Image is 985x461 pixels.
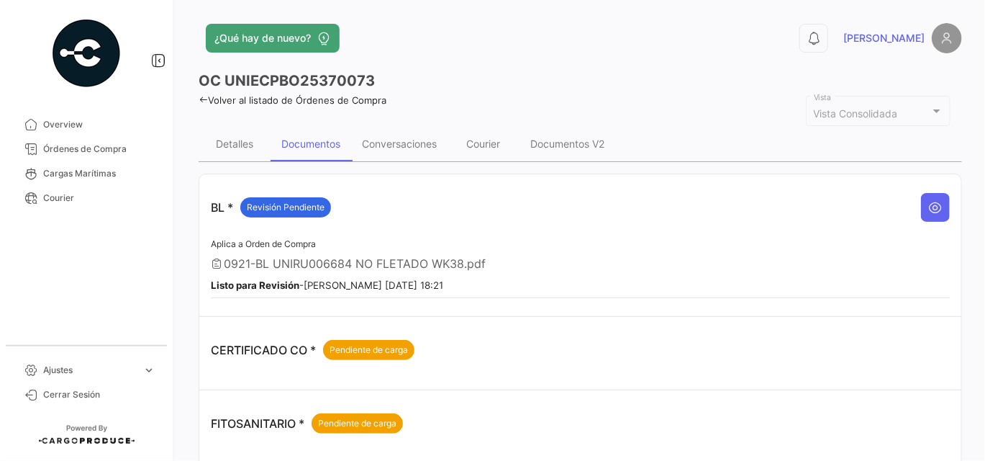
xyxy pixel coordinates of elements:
a: Cargas Marítimas [12,161,161,186]
img: powered-by.png [50,17,122,89]
span: Pendiente de carga [330,344,408,357]
div: Detalles [216,138,253,150]
span: [PERSON_NAME] [843,31,925,45]
a: Courier [12,186,161,210]
span: Órdenes de Compra [43,143,155,156]
h3: OC UNIECPBO25370073 [199,71,375,91]
img: placeholder-user.png [932,23,962,53]
span: Revisión Pendiente [247,201,324,214]
span: 0921-BL UNIRU006684 NO FLETADO WK38.pdf [224,256,486,271]
span: Overview [43,118,155,131]
a: Órdenes de Compra [12,137,161,161]
span: ¿Qué hay de nuevo? [214,31,311,45]
mat-select-trigger: Vista Consolidada [814,107,898,120]
small: - [PERSON_NAME] [DATE] 18:21 [211,279,443,291]
button: ¿Qué hay de nuevo? [206,24,340,53]
p: CERTIFICADO CO * [211,340,414,360]
span: expand_more [142,364,155,377]
span: Aplica a Orden de Compra [211,238,316,249]
span: Cerrar Sesión [43,388,155,401]
span: Pendiente de carga [318,417,396,430]
div: Documentos V2 [530,138,604,150]
a: Overview [12,112,161,137]
div: Documentos [281,138,340,150]
div: Conversaciones [362,138,437,150]
a: Volver al listado de Órdenes de Compra [199,94,386,106]
p: FITOSANITARIO * [211,413,403,434]
span: Courier [43,192,155,205]
b: Listo para Revisión [211,279,299,291]
div: Courier [467,138,501,150]
span: Cargas Marítimas [43,167,155,180]
span: Ajustes [43,364,137,377]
